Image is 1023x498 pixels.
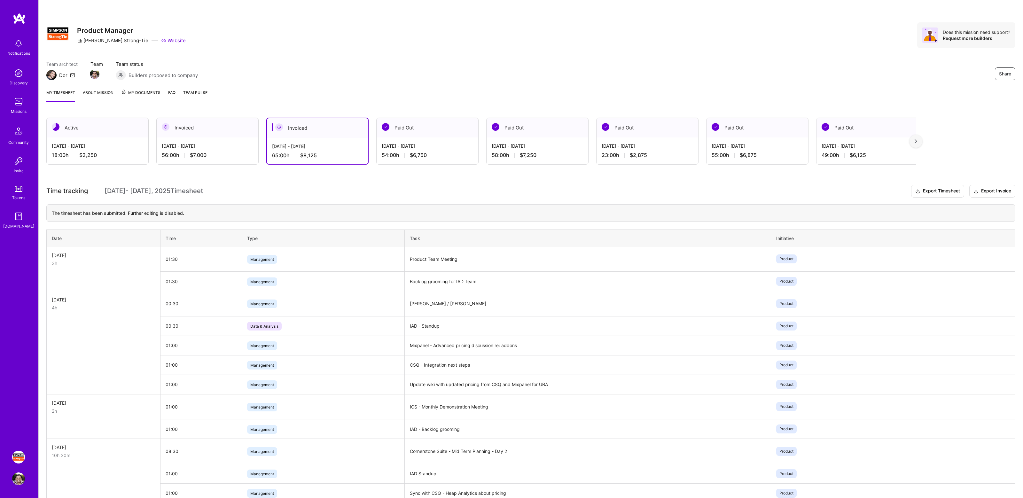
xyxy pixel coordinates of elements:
span: Management [247,277,277,286]
span: Team status [116,61,198,67]
span: $2,875 [630,152,647,159]
img: Invoiced [275,123,283,131]
div: Invoiced [267,118,368,138]
span: Management [247,447,277,456]
div: Paid Out [816,118,918,137]
img: Invite [12,155,25,167]
span: Management [247,361,277,370]
span: Management [247,380,277,389]
div: 2h [52,408,155,414]
span: Data & Analysis [247,322,282,331]
div: 55:00 h [712,152,803,159]
div: 4h [52,304,155,311]
td: 01:30 [160,247,242,272]
div: [DATE] - [DATE] [382,143,473,149]
div: 3h [52,260,155,267]
td: Backlog grooming for IAD Team [405,272,771,291]
div: Paid Out [707,118,808,137]
span: Management [247,489,277,498]
td: IAD - Backlog grooming [405,419,771,439]
img: Community [11,124,26,139]
td: IAD Standup [405,464,771,483]
div: Paid Out [597,118,698,137]
img: Company Logo [46,22,69,45]
td: IAD - Standup [405,316,771,336]
div: [DATE] - [DATE] [602,143,693,149]
a: User Avatar [11,472,27,485]
div: [DATE] - [DATE] [272,143,363,150]
div: 65:00 h [272,152,363,159]
div: 58:00 h [492,152,583,159]
img: right [915,139,917,144]
span: $6,875 [740,152,757,159]
a: FAQ [168,89,176,102]
div: Tokens [12,194,25,201]
td: 08:30 [160,439,242,464]
td: Update wiki with updated pricing from CSQ and Mixpanel for UBA [405,375,771,394]
span: Management [247,403,277,411]
a: Team Member Avatar [90,69,99,80]
div: 49:00 h [822,152,913,159]
span: Time tracking [46,187,88,195]
img: logo [13,13,26,24]
div: Community [8,139,29,146]
td: 01:00 [160,464,242,483]
div: Invoiced [157,118,258,137]
span: Team [90,61,103,67]
img: Avatar [922,27,938,43]
div: [DATE] - [DATE] [492,143,583,149]
a: Simpson Strong-Tie: Product Manager [11,451,27,463]
div: The timesheet has been submitted. Further editing is disabled. [46,204,1015,222]
img: Invoiced [162,123,169,131]
td: CSQ - Integration next steps [405,355,771,375]
img: Paid Out [712,123,719,131]
td: 01:00 [160,419,242,439]
span: $2,250 [79,152,97,159]
div: 23:00 h [602,152,693,159]
th: Date [47,230,160,247]
th: Time [160,230,242,247]
div: Notifications [7,50,30,57]
a: Team Pulse [183,89,207,102]
div: Missions [11,108,27,115]
i: icon Download [915,188,920,195]
a: Website [161,37,186,44]
span: Management [247,425,277,434]
td: Cornerstone Suite - Mid Term Planning - Day 2 [405,439,771,464]
div: [DATE] [52,400,155,406]
span: Product [776,424,797,433]
span: Product [776,341,797,350]
div: 10h 30m [52,452,155,459]
div: 18:00 h [52,152,143,159]
td: 01:00 [160,375,242,394]
img: User Avatar [12,472,25,485]
div: [DATE] - [DATE] [52,143,143,149]
td: Mixpanel - Advanced pricing discussion re: addons [405,336,771,355]
span: Product [776,299,797,308]
td: 01:30 [160,272,242,291]
span: Management [247,470,277,478]
img: Paid Out [822,123,829,131]
span: Product [776,254,797,263]
div: [DATE] - [DATE] [162,143,253,149]
img: Paid Out [492,123,499,131]
div: Dor [59,72,67,79]
div: 54:00 h [382,152,473,159]
h3: Product Manager [77,27,186,35]
span: $6,750 [410,152,427,159]
td: 01:00 [160,355,242,375]
div: Request more builders [943,35,1010,41]
img: teamwork [12,95,25,108]
img: Paid Out [382,123,389,131]
span: $6,125 [850,152,866,159]
div: [DATE] [52,252,155,259]
span: $7,250 [520,152,536,159]
td: [PERSON_NAME] / [PERSON_NAME] [405,291,771,316]
span: Product [776,489,797,498]
th: Initiative [771,230,1015,247]
span: Team architect [46,61,78,67]
span: Management [247,300,277,308]
div: Paid Out [377,118,478,137]
a: About Mission [83,89,113,102]
span: Management [247,341,277,350]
